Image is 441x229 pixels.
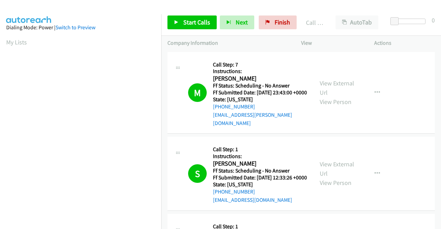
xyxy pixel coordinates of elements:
[259,15,297,29] a: Finish
[188,83,207,102] h1: M
[320,179,351,187] a: View Person
[213,89,307,96] h5: Ff Submitted Date: [DATE] 23:43:00 +0000
[213,75,305,83] h2: [PERSON_NAME]
[301,39,362,47] p: View
[188,164,207,183] h1: S
[236,18,248,26] span: Next
[213,146,307,153] h5: Call Step: 1
[183,18,210,26] span: Start Calls
[213,103,255,110] a: [PHONE_NUMBER]
[213,153,307,160] h5: Instructions:
[213,68,307,75] h5: Instructions:
[432,15,435,25] div: 0
[213,181,307,188] h5: State: [US_STATE]
[374,39,435,47] p: Actions
[6,38,27,46] a: My Lists
[167,15,217,29] a: Start Calls
[6,23,155,32] div: Dialing Mode: Power |
[320,160,354,177] a: View External Url
[167,39,289,47] p: Company Information
[213,96,307,103] h5: State: [US_STATE]
[320,98,351,106] a: View Person
[220,15,254,29] button: Next
[55,24,95,31] a: Switch to Preview
[213,167,307,174] h5: Ff Status: Scheduling - No Answer
[213,61,307,68] h5: Call Step: 7
[421,87,441,142] iframe: Resource Center
[213,160,305,168] h2: [PERSON_NAME]
[213,188,255,195] a: [PHONE_NUMBER]
[213,82,307,89] h5: Ff Status: Scheduling - No Answer
[213,112,292,126] a: [EMAIL_ADDRESS][PERSON_NAME][DOMAIN_NAME]
[275,18,290,26] span: Finish
[213,197,292,203] a: [EMAIL_ADDRESS][DOMAIN_NAME]
[306,18,323,27] p: Call Completed
[394,19,425,24] div: Delay between calls (in seconds)
[320,79,354,96] a: View External Url
[213,174,307,181] h5: Ff Submitted Date: [DATE] 12:33:26 +0000
[336,15,378,29] button: AutoTab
